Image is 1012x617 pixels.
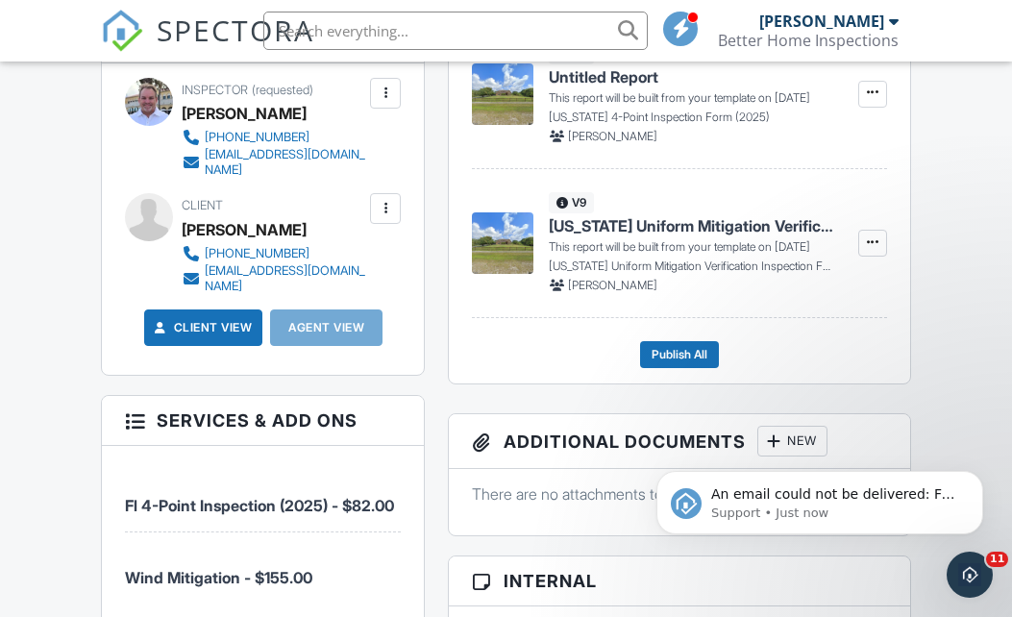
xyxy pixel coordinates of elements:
[757,426,827,457] div: New
[182,198,223,212] span: Client
[263,12,648,50] input: Search everything...
[182,215,307,244] div: [PERSON_NAME]
[125,496,394,515] span: Fl 4-Point Inspection (2025) - $82.00
[759,12,884,31] div: [PERSON_NAME]
[157,10,314,50] span: SPECTORA
[101,10,143,52] img: The Best Home Inspection Software - Spectora
[986,552,1008,567] span: 11
[102,396,424,446] h3: Services & Add ons
[125,568,312,587] span: Wind Mitigation - $155.00
[628,431,1012,565] iframe: Intercom notifications message
[101,26,314,66] a: SPECTORA
[182,83,248,97] span: Inspector
[205,130,309,145] div: [PHONE_NUMBER]
[205,246,309,261] div: [PHONE_NUMBER]
[205,147,365,178] div: [EMAIL_ADDRESS][DOMAIN_NAME]
[718,31,899,50] div: Better Home Inspections
[182,128,365,147] a: [PHONE_NUMBER]
[449,556,909,606] h3: Internal
[252,83,313,97] span: (requested)
[182,99,307,128] div: [PERSON_NAME]
[151,318,253,337] a: Client View
[449,414,909,469] h3: Additional Documents
[182,244,365,263] a: [PHONE_NUMBER]
[182,263,365,294] a: [EMAIL_ADDRESS][DOMAIN_NAME]
[947,552,993,598] iframe: Intercom live chat
[125,460,401,532] li: Service: Fl 4-Point Inspection (2025)
[182,147,365,178] a: [EMAIL_ADDRESS][DOMAIN_NAME]
[472,483,886,505] p: There are no attachments to this inspection.
[205,263,365,294] div: [EMAIL_ADDRESS][DOMAIN_NAME]
[125,532,401,604] li: Service: Wind Mitigation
